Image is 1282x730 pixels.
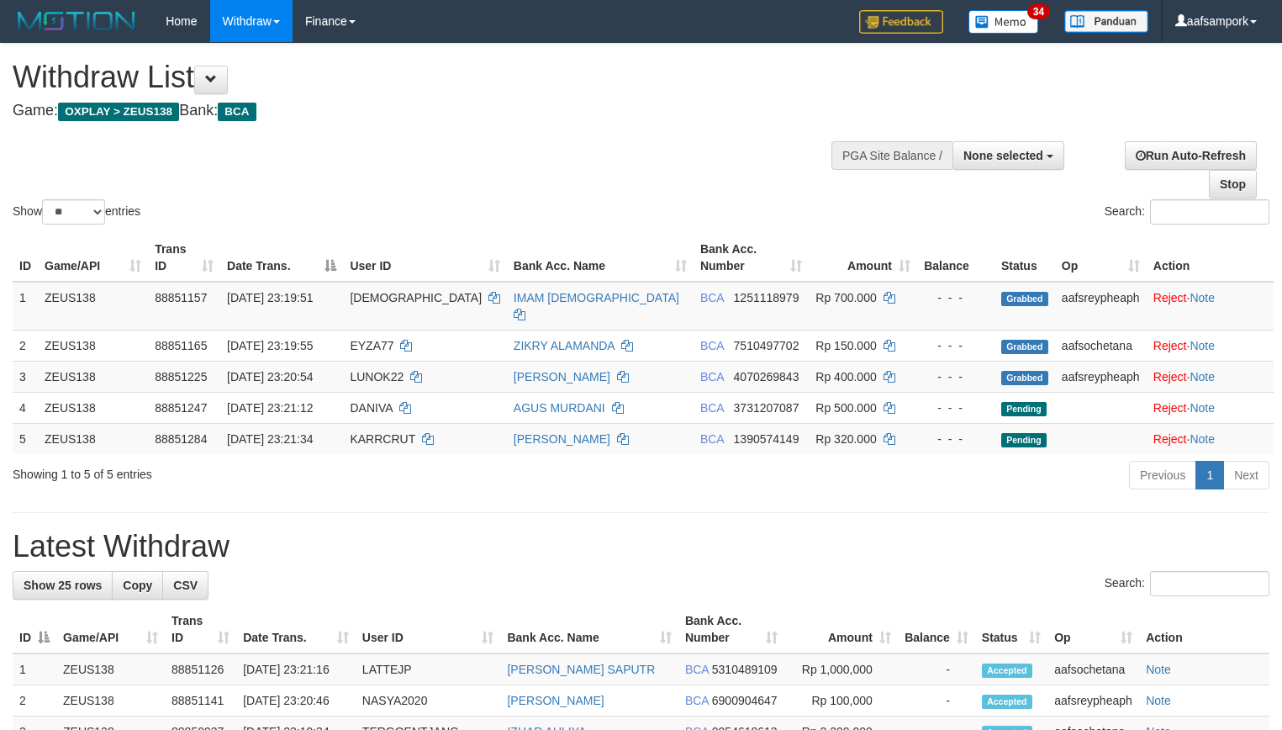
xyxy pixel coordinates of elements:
span: Grabbed [1001,292,1048,306]
a: [PERSON_NAME] [507,694,604,707]
span: BCA [700,401,724,415]
div: - - - [924,431,988,447]
a: Next [1223,461,1269,489]
th: Status [994,234,1055,282]
th: Bank Acc. Name: activate to sort column ascending [500,606,678,653]
td: [DATE] 23:20:46 [236,685,356,717]
a: [PERSON_NAME] [514,432,610,446]
div: - - - [924,368,988,385]
a: Copy [112,571,163,600]
td: · [1147,361,1274,392]
td: aafsreypheaph [1047,685,1139,717]
span: Rp 700.000 [815,291,876,304]
th: Trans ID: activate to sort column ascending [148,234,220,282]
span: Rp 150.000 [815,339,876,352]
th: Op: activate to sort column ascending [1055,234,1147,282]
span: 88851225 [155,370,207,384]
td: aafsreypheaph [1055,282,1147,331]
div: PGA Site Balance / [831,141,952,170]
span: 88851165 [155,339,207,352]
td: LATTEJP [356,653,501,685]
span: Copy 6900904647 to clipboard [712,694,778,707]
th: Op: activate to sort column ascending [1047,606,1139,653]
span: BCA [700,370,724,384]
label: Search: [1105,571,1269,596]
span: Copy 1251118979 to clipboard [734,291,799,304]
span: [DATE] 23:20:54 [227,370,313,384]
div: Showing 1 to 5 of 5 entries [13,459,521,483]
div: - - - [924,399,988,416]
span: Pending [1001,433,1047,447]
h1: Withdraw List [13,61,838,94]
span: Grabbed [1001,371,1048,385]
a: Note [1190,401,1215,415]
th: Game/API: activate to sort column ascending [56,606,165,653]
td: · [1147,330,1274,361]
td: aafsochetana [1047,653,1139,685]
td: 2 [13,685,56,717]
td: 88851141 [165,685,236,717]
td: Rp 1,000,000 [784,653,898,685]
td: ZEUS138 [38,423,148,454]
a: IMAM [DEMOGRAPHIC_DATA] [514,291,679,304]
a: Note [1190,432,1215,446]
th: ID [13,234,38,282]
td: ZEUS138 [38,392,148,423]
a: Reject [1153,339,1187,352]
td: ZEUS138 [56,653,165,685]
a: Note [1190,339,1215,352]
th: Date Trans.: activate to sort column descending [220,234,343,282]
th: ID: activate to sort column descending [13,606,56,653]
th: Balance [917,234,994,282]
span: Copy 3731207087 to clipboard [734,401,799,415]
input: Search: [1150,571,1269,596]
a: CSV [162,571,208,600]
td: · [1147,423,1274,454]
span: Copy 7510497702 to clipboard [734,339,799,352]
a: 1 [1195,461,1224,489]
span: BCA [218,103,256,121]
div: - - - [924,289,988,306]
span: Copy 1390574149 to clipboard [734,432,799,446]
span: CSV [173,579,198,592]
span: LUNOK22 [350,370,404,384]
a: Reject [1153,401,1187,415]
td: 5 [13,423,38,454]
td: - [898,653,975,685]
span: Accepted [982,664,1032,678]
button: None selected [952,141,1064,170]
select: Showentries [42,199,105,225]
a: Note [1146,663,1171,676]
th: User ID: activate to sort column ascending [343,234,506,282]
a: Reject [1153,432,1187,446]
td: 2 [13,330,38,361]
th: Action [1139,606,1269,653]
a: ZIKRY ALAMANDA [514,339,615,352]
th: Action [1147,234,1274,282]
a: Reject [1153,291,1187,304]
span: BCA [700,291,724,304]
span: 88851157 [155,291,207,304]
td: - [898,685,975,717]
td: · [1147,392,1274,423]
span: [DATE] 23:21:12 [227,401,313,415]
th: Amount: activate to sort column ascending [809,234,917,282]
a: [PERSON_NAME] SAPUTR [507,663,655,676]
span: Rp 400.000 [815,370,876,384]
span: BCA [700,432,724,446]
span: Copy 5310489109 to clipboard [712,663,778,676]
td: aafsreypheaph [1055,361,1147,392]
span: OXPLAY > ZEUS138 [58,103,179,121]
h1: Latest Withdraw [13,530,1269,563]
span: [DATE] 23:19:51 [227,291,313,304]
a: Stop [1209,170,1257,198]
span: DANIVA [350,401,392,415]
span: Copy [123,579,152,592]
span: BCA [685,663,709,676]
span: BCA [685,694,709,707]
a: AGUS MURDANI [514,401,605,415]
img: panduan.png [1064,10,1148,33]
td: ZEUS138 [38,361,148,392]
span: BCA [700,339,724,352]
a: Previous [1129,461,1196,489]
